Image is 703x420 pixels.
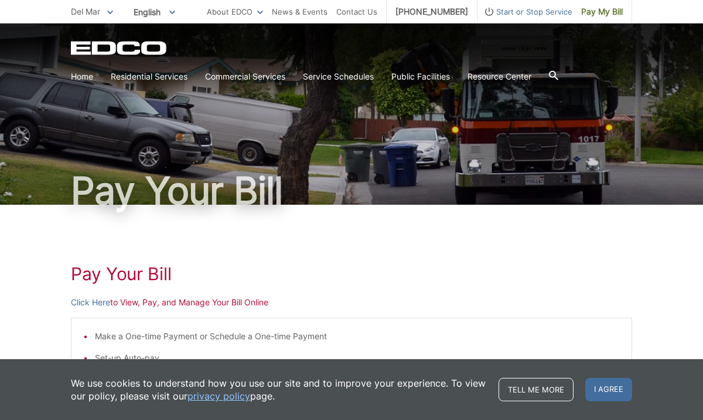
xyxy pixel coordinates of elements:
[499,378,574,401] a: Tell me more
[95,352,620,364] li: Set-up Auto-pay
[585,378,632,401] span: I agree
[71,172,632,209] h1: Pay Your Bill
[71,377,487,402] p: We use cookies to understand how you use our site and to improve your experience. To view our pol...
[71,70,93,83] a: Home
[111,70,187,83] a: Residential Services
[581,5,623,18] span: Pay My Bill
[205,70,285,83] a: Commercial Services
[71,296,632,309] p: to View, Pay, and Manage Your Bill Online
[95,330,620,343] li: Make a One-time Payment or Schedule a One-time Payment
[71,263,632,284] h1: Pay Your Bill
[336,5,377,18] a: Contact Us
[125,2,184,22] span: English
[467,70,531,83] a: Resource Center
[71,41,168,55] a: EDCD logo. Return to the homepage.
[303,70,374,83] a: Service Schedules
[207,5,263,18] a: About EDCO
[272,5,327,18] a: News & Events
[71,6,100,16] span: Del Mar
[391,70,450,83] a: Public Facilities
[187,390,250,402] a: privacy policy
[71,296,110,309] a: Click Here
